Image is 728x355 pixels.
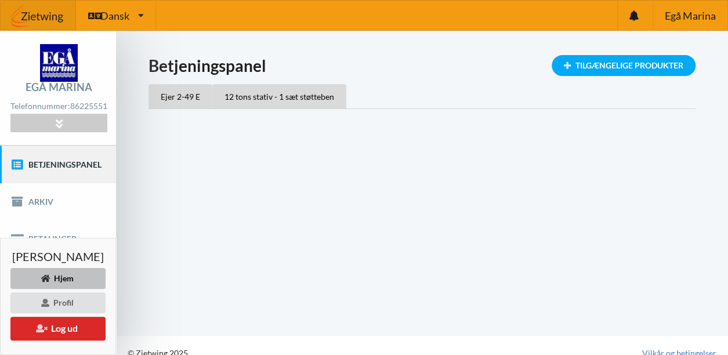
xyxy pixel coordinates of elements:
h1: Betjeningspanel [149,55,696,76]
div: Egå Marina [26,82,92,92]
img: logo [40,44,78,82]
div: Hjem [10,268,106,289]
button: Log ud [10,317,106,340]
div: 12 tons stativ - 1 sæt støtteben [212,84,346,108]
strong: 86225551 [70,101,107,111]
span: [PERSON_NAME] [12,251,104,262]
span: Dansk [100,10,129,21]
span: Egå Marina [664,10,715,21]
div: Profil [10,292,106,313]
div: Tilgængelige Produkter [552,55,696,76]
div: Telefonnummer: [10,99,107,114]
div: Ejer 2-49 E [149,84,212,108]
